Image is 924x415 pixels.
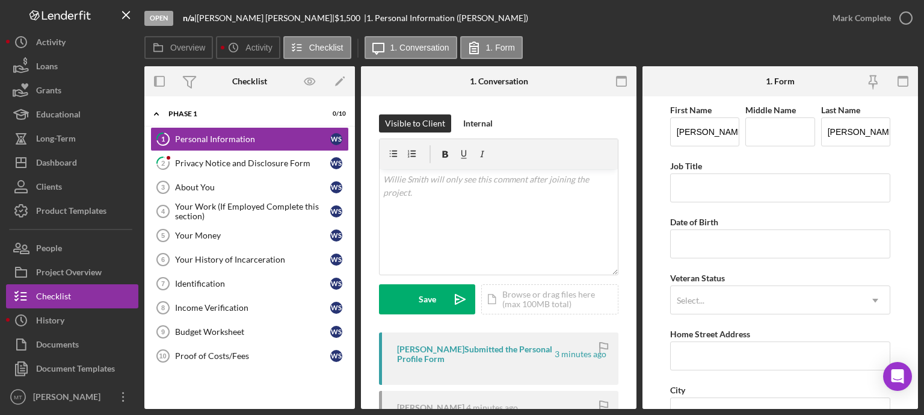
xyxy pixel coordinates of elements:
div: History [36,308,64,335]
button: Long-Term [6,126,138,151]
button: Loans [6,54,138,78]
div: Save [419,284,436,314]
a: Checklist [6,284,138,308]
div: Dashboard [36,151,77,178]
tspan: 9 [161,328,165,335]
time: 2025-09-09 19:26 [466,403,518,413]
tspan: 3 [161,184,165,191]
button: 1. Conversation [365,36,457,59]
button: MT[PERSON_NAME] [6,385,138,409]
label: First Name [670,105,712,115]
label: Middle Name [745,105,796,115]
div: W S [330,157,342,169]
div: Document Templates [36,357,115,384]
a: Product Templates [6,199,138,223]
div: Grants [36,78,61,105]
div: | 1. Personal Information ([PERSON_NAME]) [364,13,528,23]
div: Your Work (If Employed Complete this section) [175,202,330,221]
button: Document Templates [6,357,138,381]
tspan: 8 [161,304,165,311]
div: Educational [36,102,81,129]
tspan: 7 [161,280,165,287]
label: Job Title [670,161,702,171]
label: Activity [245,43,272,52]
div: About You [175,183,330,192]
div: 1. Form [766,76,795,86]
div: Select... [677,296,704,305]
button: Visible to Client [379,114,451,133]
div: [PERSON_NAME] Submitted the Personal Profile Form [397,345,553,364]
tspan: 4 [161,208,165,215]
time: 2025-09-09 19:28 [555,349,606,359]
div: W S [330,181,342,193]
div: [PERSON_NAME] [397,403,464,413]
div: W S [330,133,342,145]
tspan: 10 [159,352,166,360]
div: 1. Conversation [470,76,528,86]
div: | [183,13,197,23]
div: Phase 1 [168,110,316,117]
div: W S [330,326,342,338]
div: W S [330,350,342,362]
button: Clients [6,175,138,199]
div: Checklist [232,76,267,86]
button: Activity [216,36,280,59]
div: Personal Information [175,134,330,144]
div: Long-Term [36,126,76,154]
div: Budget Worksheet [175,327,330,337]
div: Internal [463,114,493,133]
button: Save [379,284,475,314]
div: Documents [36,332,79,360]
button: History [6,308,138,332]
text: MT [14,394,22,401]
div: Mark Complete [833,6,891,30]
div: W S [330,254,342,266]
div: Proof of Costs/Fees [175,351,330,361]
div: Visible to Client [385,114,445,133]
div: Open [144,11,173,26]
a: 7IdentificationWS [150,272,349,296]
label: 1. Conversation [390,43,449,52]
a: 5Your MoneyWS [150,223,349,248]
label: 1. Form [486,43,515,52]
div: People [36,236,62,263]
div: W S [330,205,342,217]
button: Activity [6,30,138,54]
a: 8Income VerificationWS [150,296,349,320]
button: Project Overview [6,260,138,284]
button: Educational [6,102,138,126]
button: Internal [457,114,499,133]
div: W S [330,229,342,242]
tspan: 1 [161,135,165,143]
button: Documents [6,332,138,357]
label: Last Name [821,105,860,115]
label: Home Street Address [670,329,750,339]
button: 1. Form [460,36,523,59]
button: Grants [6,78,138,102]
a: 10Proof of Costs/FeesWS [150,344,349,368]
a: 2Privacy Notice and Disclosure FormWS [150,151,349,175]
label: Checklist [309,43,343,52]
button: Dashboard [6,151,138,175]
a: 4Your Work (If Employed Complete this section)WS [150,199,349,223]
div: Checklist [36,284,71,311]
div: Identification [175,279,330,289]
a: 9Budget WorksheetWS [150,320,349,344]
button: People [6,236,138,260]
tspan: 2 [161,159,165,167]
div: W S [330,278,342,290]
tspan: 5 [161,232,165,239]
div: Open Intercom Messenger [883,362,912,391]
